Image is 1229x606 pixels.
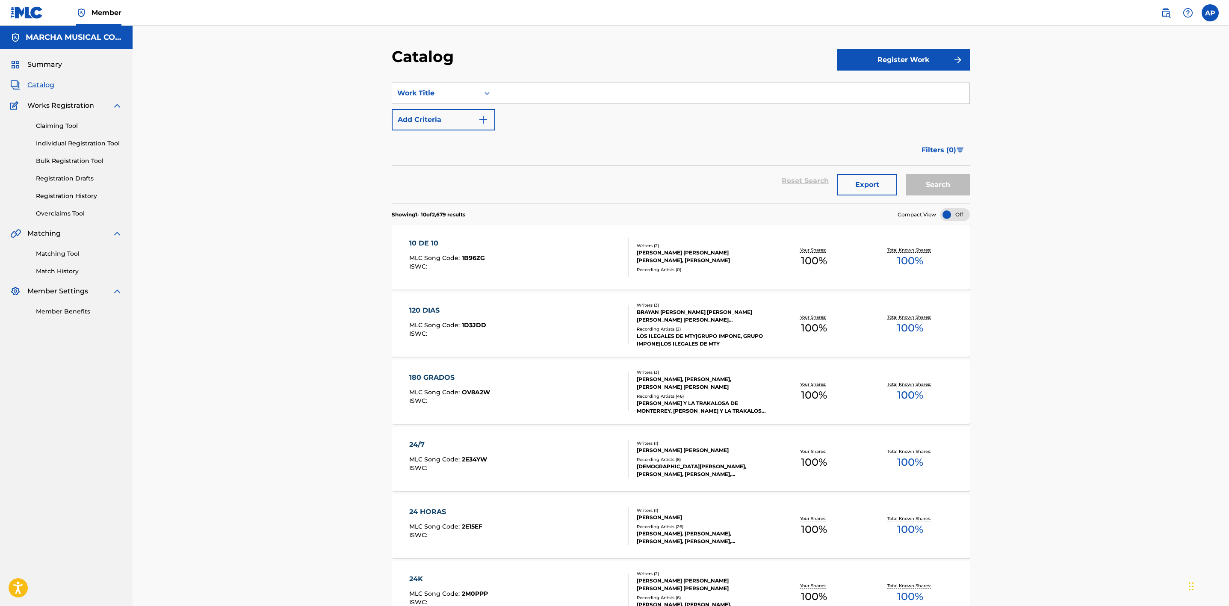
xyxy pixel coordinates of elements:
[409,238,485,248] div: 10 DE 10
[409,464,429,472] span: ISWC :
[1157,4,1174,21] a: Public Search
[801,589,827,604] span: 100 %
[27,228,61,239] span: Matching
[462,590,488,597] span: 2M0PPP
[887,247,933,253] p: Total Known Shares:
[837,49,970,71] button: Register Work
[10,59,21,70] img: Summary
[92,8,121,18] span: Member
[409,388,462,396] span: MLC Song Code :
[887,314,933,320] p: Total Known Shares:
[800,515,828,522] p: Your Shares:
[10,286,21,296] img: Member Settings
[409,330,429,337] span: ISWC :
[800,314,828,320] p: Your Shares:
[27,101,94,111] span: Works Registration
[409,523,462,530] span: MLC Song Code :
[409,305,486,316] div: 120 DIAS
[637,393,766,399] div: Recording Artists ( 46 )
[897,522,923,537] span: 100 %
[409,263,429,270] span: ISWC :
[112,286,122,296] img: expand
[801,522,827,537] span: 100 %
[637,456,766,463] div: Recording Artists ( 8 )
[10,80,21,90] img: Catalog
[10,59,62,70] a: SummarySummary
[409,440,487,450] div: 24/7
[637,308,766,324] div: BRAYAN [PERSON_NAME] [PERSON_NAME] [PERSON_NAME] [PERSON_NAME] [PERSON_NAME]
[409,397,429,405] span: ISWC :
[1183,8,1193,18] img: help
[1186,565,1229,606] div: Widget de chat
[27,286,88,296] span: Member Settings
[392,47,458,66] h2: Catalog
[637,302,766,308] div: Writers ( 3 )
[637,375,766,391] div: [PERSON_NAME], [PERSON_NAME], [PERSON_NAME] [PERSON_NAME]
[637,571,766,577] div: Writers ( 2 )
[953,55,963,65] img: f7272a7cc735f4ea7f67.svg
[409,254,462,262] span: MLC Song Code :
[1179,4,1197,21] div: Help
[897,320,923,336] span: 100 %
[462,254,485,262] span: 1B96ZG
[10,6,43,19] img: MLC Logo
[637,332,766,348] div: LOS ILEGALES DE MTY|GRUPO IMPONE, GRUPO IMPONE|LOS ILEGALES DE MTY
[392,360,970,424] a: 180 GRADOSMLC Song Code:OV8A2WISWC:Writers (3)[PERSON_NAME], [PERSON_NAME], [PERSON_NAME] [PERSON...
[409,598,429,606] span: ISWC :
[36,157,122,166] a: Bulk Registration Tool
[392,293,970,357] a: 120 DIASMLC Song Code:1D3JDDISWC:Writers (3)BRAYAN [PERSON_NAME] [PERSON_NAME] [PERSON_NAME] [PER...
[409,321,462,329] span: MLC Song Code :
[27,80,54,90] span: Catalog
[26,33,122,42] h5: MARCHA MUSICAL CORP.
[10,101,21,111] img: Works Registration
[637,514,766,521] div: [PERSON_NAME]
[36,307,122,316] a: Member Benefits
[10,80,54,90] a: CatalogCatalog
[801,253,827,269] span: 100 %
[36,209,122,218] a: Overclaims Tool
[478,115,488,125] img: 9d2ae6d4665cec9f34b9.svg
[36,267,122,276] a: Match History
[887,515,933,522] p: Total Known Shares:
[637,249,766,264] div: [PERSON_NAME] [PERSON_NAME] [PERSON_NAME], [PERSON_NAME]
[76,8,86,18] img: Top Rightsholder
[801,320,827,336] span: 100 %
[1205,429,1229,498] iframe: Resource Center
[409,507,482,517] div: 24 HORAS
[462,523,482,530] span: 2E15EF
[1161,8,1171,18] img: search
[800,582,828,589] p: Your Shares:
[409,372,490,383] div: 180 GRADOS
[898,211,936,219] span: Compact View
[409,455,462,463] span: MLC Song Code :
[637,463,766,478] div: [DEMOGRAPHIC_DATA][PERSON_NAME],[PERSON_NAME], [PERSON_NAME], [DEMOGRAPHIC_DATA][PERSON_NAME], [P...
[392,211,465,219] p: Showing 1 - 10 of 2,679 results
[897,387,923,403] span: 100 %
[801,387,827,403] span: 100 %
[409,531,429,539] span: ISWC :
[637,369,766,375] div: Writers ( 3 )
[887,582,933,589] p: Total Known Shares:
[887,381,933,387] p: Total Known Shares:
[36,249,122,258] a: Matching Tool
[801,455,827,470] span: 100 %
[637,446,766,454] div: [PERSON_NAME] [PERSON_NAME]
[1186,565,1229,606] iframe: Chat Widget
[392,83,970,204] form: Search Form
[462,321,486,329] span: 1D3JDD
[1202,4,1219,21] div: User Menu
[637,530,766,545] div: [PERSON_NAME], [PERSON_NAME], [PERSON_NAME], [PERSON_NAME], [PERSON_NAME]
[112,228,122,239] img: expand
[397,88,474,98] div: Work Title
[637,440,766,446] div: Writers ( 1 )
[392,225,970,290] a: 10 DE 10MLC Song Code:1B96ZGISWC:Writers (2)[PERSON_NAME] [PERSON_NAME] [PERSON_NAME], [PERSON_NA...
[637,399,766,415] div: [PERSON_NAME] Y LA TRAKALOSA DE MONTERREY, [PERSON_NAME] Y LA TRAKALOSA DE MONTERREY, [PERSON_NAM...
[392,494,970,558] a: 24 HORASMLC Song Code:2E15EFISWC:Writers (1)[PERSON_NAME]Recording Artists (26)[PERSON_NAME], [PE...
[897,589,923,604] span: 100 %
[36,192,122,201] a: Registration History
[887,448,933,455] p: Total Known Shares:
[10,228,21,239] img: Matching
[916,139,970,161] button: Filters (0)
[462,455,487,463] span: 2E34YW
[637,507,766,514] div: Writers ( 1 )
